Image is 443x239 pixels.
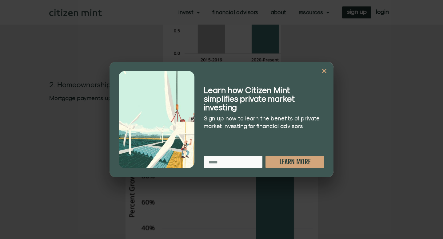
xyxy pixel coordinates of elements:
h2: Learn how Citizen Mint simplifies private market investing [204,86,324,112]
span: LEARN MORE [279,159,311,165]
p: Sign up now to learn the benefits of private market investing for financial advisors [204,115,324,130]
form: New Form [204,156,324,171]
img: turbine_illustration_portrait [119,71,194,168]
button: LEARN MORE [265,156,324,168]
a: Close [321,68,327,74]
